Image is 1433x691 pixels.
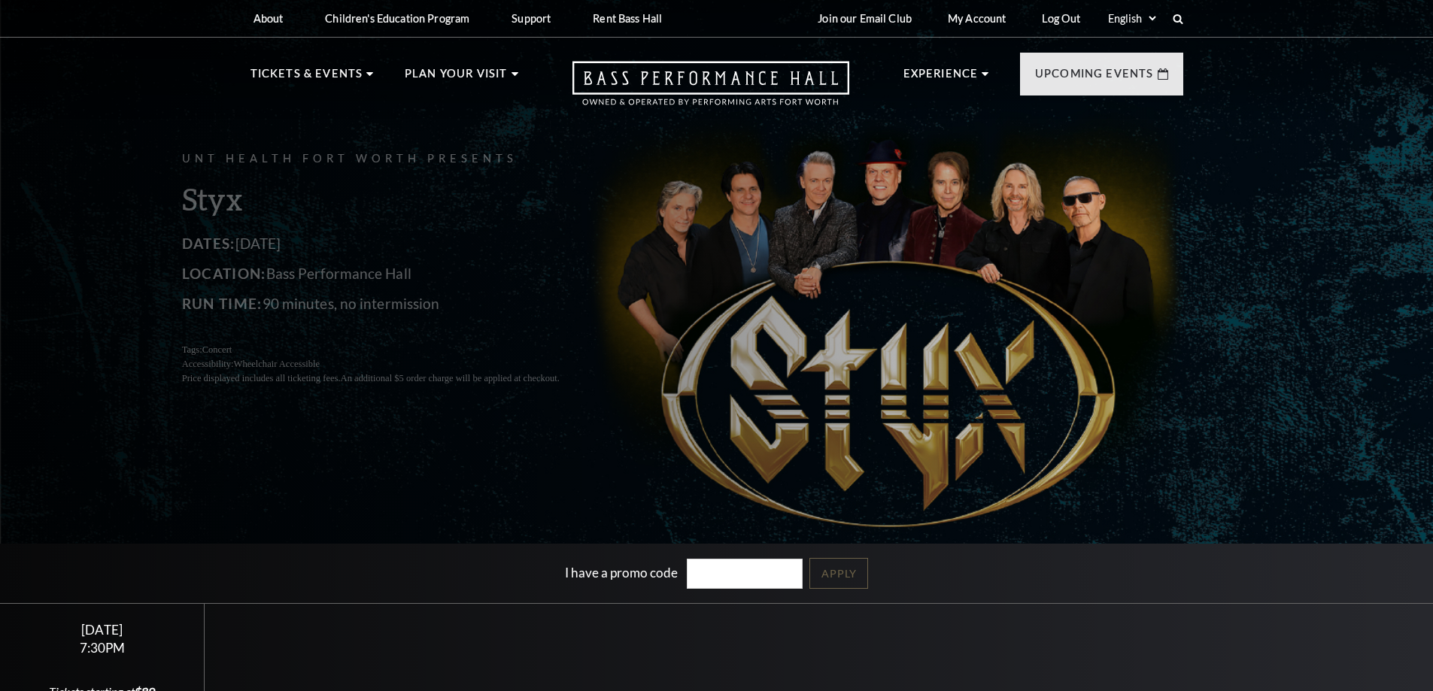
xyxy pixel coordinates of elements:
[250,371,664,386] p: Price displayed includes all ticketing fees.
[250,292,664,316] p: 90 minutes, no intermission
[593,12,662,25] p: Rent Bass Hall
[18,622,187,638] div: [DATE]
[250,180,664,218] h3: Styx
[903,65,979,92] p: Experience
[250,357,664,371] p: Accessibility:
[254,12,284,25] p: About
[250,343,664,357] p: Tags:
[408,373,627,383] span: An additional $5 order charge will be applied at checkout.
[250,232,664,256] p: [DATE]
[250,150,664,168] p: UNT Health Fort Worth Presents
[565,564,678,580] label: I have a promo code
[325,12,469,25] p: Children's Education Program
[250,265,335,282] span: Location:
[512,12,551,25] p: Support
[270,344,300,355] span: Concert
[302,359,387,369] span: Wheelchair Accessible
[250,262,664,286] p: Bass Performance Hall
[1105,11,1158,26] select: Select:
[405,65,508,92] p: Plan Your Visit
[250,65,363,92] p: Tickets & Events
[250,235,304,252] span: Dates:
[18,641,187,654] div: 7:30PM
[250,295,331,312] span: Run Time:
[1035,65,1154,92] p: Upcoming Events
